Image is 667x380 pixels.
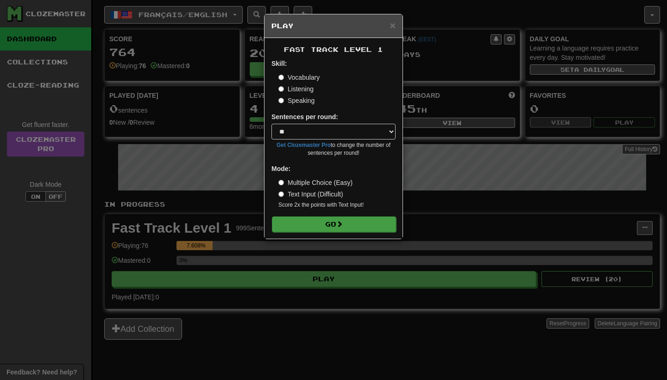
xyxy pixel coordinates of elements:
[278,178,352,187] label: Multiple Choice (Easy)
[271,141,396,157] small: to change the number of sentences per round!
[278,73,320,82] label: Vocabulary
[277,142,331,148] a: Get Clozemaster Pro
[390,20,396,30] button: Close
[271,112,338,121] label: Sentences per round:
[278,191,284,197] input: Text Input (Difficult)
[278,180,284,185] input: Multiple Choice (Easy)
[271,21,396,31] h5: Play
[278,201,396,209] small: Score 2x the points with Text Input !
[271,165,290,172] strong: Mode:
[284,45,383,53] span: Fast Track Level 1
[278,84,314,94] label: Listening
[272,216,396,232] button: Go
[278,75,284,80] input: Vocabulary
[278,98,284,103] input: Speaking
[278,86,284,92] input: Listening
[278,190,343,199] label: Text Input (Difficult)
[390,20,396,31] span: ×
[271,60,287,67] strong: Skill:
[278,96,315,105] label: Speaking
